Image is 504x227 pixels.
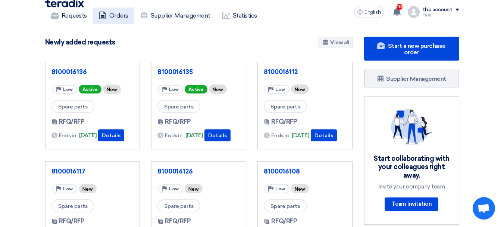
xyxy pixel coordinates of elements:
[102,132,120,139] font: Details
[354,6,384,18] button: English
[216,7,263,24] a: Statistics
[165,218,191,225] font: RFQ/RFP
[157,168,240,175] a: 8100016126
[188,186,199,192] font: New
[93,7,134,24] a: Orders
[233,12,257,19] font: Statistics
[378,183,445,190] font: Invite your company team
[271,218,297,225] font: RFQ/RFP
[107,87,117,92] font: New
[169,87,179,92] font: Low
[134,7,216,24] a: Supplier Management
[264,168,300,175] font: 8100016108
[264,168,346,175] a: 8100016108
[204,129,231,141] button: Details
[264,68,346,76] a: 8100016112
[45,38,115,46] font: Newly added requests
[408,6,420,18] img: profile_test.png
[157,68,192,76] font: 8100016135
[423,13,432,18] font: Yasir
[59,118,85,125] font: RFQ/RFP
[364,70,459,88] a: Supplier Management
[51,68,87,76] font: 8100016136
[45,7,93,24] a: Requests
[58,203,88,209] font: Spare parts
[314,132,333,139] font: Details
[151,12,210,19] font: Supplier Management
[292,132,309,139] font: [DATE]
[165,132,182,139] font: Ends in
[388,42,446,56] font: Start a new purchase order
[295,186,305,192] font: New
[63,186,73,191] font: Low
[270,104,300,110] font: Spare parts
[98,129,124,141] button: Details
[295,87,305,92] font: New
[109,12,128,19] font: Orders
[397,4,402,9] font: 10
[364,9,381,15] font: English
[423,6,453,13] font: the account
[59,132,76,139] font: Ends in
[264,68,297,76] font: 8100016112
[188,87,204,92] font: Active
[373,154,449,180] font: Start collaborating with your colleagues right away.
[385,197,439,211] a: Team Invitation
[59,218,85,225] font: RFQ/RFP
[330,39,349,46] font: View all
[79,132,97,139] font: [DATE]
[51,168,134,175] a: 8100016117
[164,104,194,110] font: Spare parts
[63,87,73,92] font: Low
[386,75,446,82] font: Supplier Management
[391,109,432,145] img: invite_your_team.svg
[208,132,227,139] font: Details
[157,68,240,76] a: 8100016135
[271,132,289,139] font: Ends in
[82,186,93,192] font: New
[82,87,98,92] font: Active
[213,87,223,92] font: New
[275,186,285,191] font: Low
[157,168,192,175] font: 8100016126
[270,203,300,209] font: Spare parts
[271,118,297,125] font: RFQ/RFP
[318,37,353,48] a: View all
[473,197,495,220] div: Open chat
[164,203,194,209] font: Spare parts
[51,168,85,175] font: 8100016117
[391,200,432,207] font: Team Invitation
[311,129,337,141] button: Details
[185,132,203,139] font: [DATE]
[62,12,87,19] font: Requests
[169,186,179,191] font: Low
[58,104,88,110] font: Spare parts
[165,118,191,125] font: RFQ/RFP
[275,87,285,92] font: Low
[51,68,134,76] a: 8100016136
